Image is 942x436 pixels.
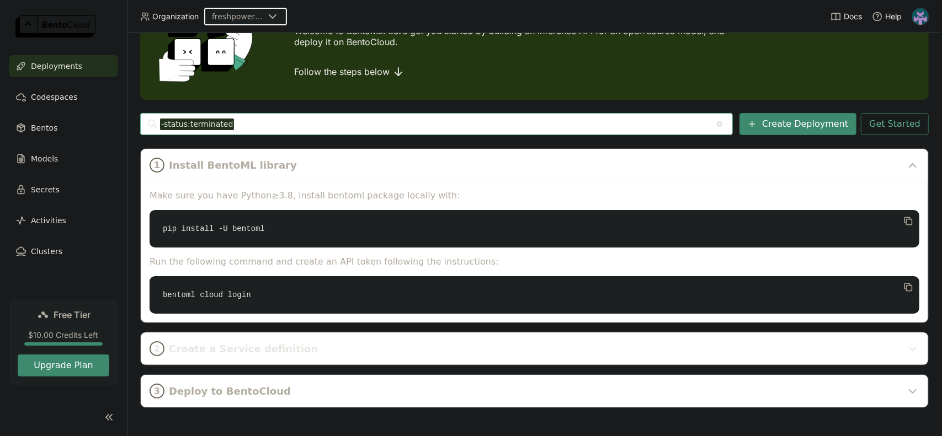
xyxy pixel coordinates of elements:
[141,375,928,407] div: 3Deploy to BentoCloud
[739,113,856,135] button: Create Deployment
[9,179,118,201] a: Secrets
[9,299,118,385] a: Free Tier$10.00 Credits LeftUpgrade Plan
[15,15,95,37] img: logo
[31,183,60,196] span: Secrets
[169,385,902,397] span: Deploy to BentoCloud
[831,11,862,22] a: Docs
[9,86,118,108] a: Codespaces
[169,343,902,355] span: Create a Service definition
[9,148,118,170] a: Models
[294,66,390,77] span: Follow the steps below
[265,12,266,23] input: Selected freshpowered.
[31,214,66,227] span: Activities
[9,209,118,232] a: Activities
[861,113,929,135] button: Get Started
[9,117,118,139] a: Bentos
[150,210,919,247] code: pip install -U bentoml
[31,245,62,258] span: Clusters
[169,159,902,171] span: Install BentoML library
[150,256,919,267] p: Run the following command and create an API token following the instructions:
[18,330,109,340] div: $10.00 Credits Left
[844,12,862,21] span: Docs
[150,384,164,399] i: 3
[9,55,118,77] a: Deployments
[141,149,928,181] div: 1Install BentoML library
[18,354,109,376] button: Upgrade Plan
[294,25,730,47] p: Welcome to BentoML! Let’s get you started by building an Inference API for an open source model, ...
[31,90,77,104] span: Codespaces
[715,120,724,128] svg: Clear value
[31,152,58,165] span: Models
[141,332,928,365] div: 2Create a Service definition
[885,12,902,21] span: Help
[31,60,82,73] span: Deployments
[152,12,199,21] span: Organization
[54,309,91,320] span: Free Tier
[9,240,118,262] a: Clusters
[150,158,164,173] i: 1
[150,341,164,356] i: 2
[160,115,715,133] input: Search
[212,11,264,22] div: freshpowered
[912,8,929,25] img: Nikolai Chirkov
[150,276,919,314] code: bentoml cloud login
[872,11,902,22] div: Help
[150,190,919,201] p: Make sure you have Python≥3.8, install bentoml package locally with:
[31,121,57,134] span: Bentos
